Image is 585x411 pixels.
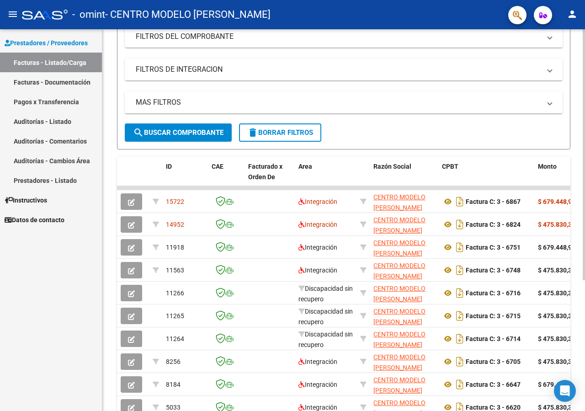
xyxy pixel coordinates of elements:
[538,358,575,365] strong: $ 475.830,36
[370,157,438,197] datatable-header-cell: Razón Social
[466,267,521,274] strong: Factura C: 3 - 6748
[208,157,245,197] datatable-header-cell: CAE
[125,59,563,80] mat-expansion-panel-header: FILTROS DE INTEGRACION
[442,163,458,170] span: CPBT
[373,215,435,234] div: 30709809853
[298,285,353,303] span: Discapacidad sin recupero
[454,240,466,255] i: Descargar documento
[373,239,425,257] span: CENTRO MODELO [PERSON_NAME]
[136,32,541,42] mat-panel-title: FILTROS DEL COMPROBANTE
[125,26,563,48] mat-expansion-panel-header: FILTROS DEL COMPROBANTE
[298,331,353,348] span: Discapacidad sin recupero
[166,289,184,297] span: 11266
[166,221,184,228] span: 14952
[454,354,466,369] i: Descargar documento
[373,163,411,170] span: Razón Social
[466,221,521,228] strong: Factura C: 3 - 6824
[298,267,337,274] span: Integración
[454,331,466,346] i: Descargar documento
[373,193,425,211] span: CENTRO MODELO [PERSON_NAME]
[466,404,521,411] strong: Factura C: 3 - 6620
[239,123,321,142] button: Borrar Filtros
[454,263,466,278] i: Descargar documento
[298,308,353,326] span: Discapacidad sin recupero
[373,262,425,280] span: CENTRO MODELO [PERSON_NAME]
[5,38,88,48] span: Prestadores / Proveedores
[298,163,312,170] span: Area
[166,404,181,411] span: 5033
[125,123,232,142] button: Buscar Comprobante
[166,198,184,205] span: 15722
[166,335,184,342] span: 11264
[105,5,271,25] span: - CENTRO MODELO [PERSON_NAME]
[298,244,337,251] span: Integración
[5,215,64,225] span: Datos de contacto
[538,404,575,411] strong: $ 475.830,36
[466,335,521,342] strong: Factura C: 3 - 6714
[136,97,541,107] mat-panel-title: MAS FILTROS
[373,283,435,303] div: 30709809853
[373,308,425,326] span: CENTRO MODELO [PERSON_NAME]
[373,353,425,371] span: CENTRO MODELO [PERSON_NAME]
[538,381,575,388] strong: $ 679.448,99
[373,285,425,303] span: CENTRO MODELO [PERSON_NAME]
[466,358,521,365] strong: Factura C: 3 - 6705
[373,216,425,234] span: CENTRO MODELO [PERSON_NAME]
[162,157,208,197] datatable-header-cell: ID
[538,289,575,297] strong: $ 475.830,36
[538,198,575,205] strong: $ 679.448,99
[248,163,282,181] span: Facturado x Orden De
[373,238,435,257] div: 30709809853
[133,128,223,137] span: Buscar Comprobante
[247,127,258,138] mat-icon: delete
[212,163,223,170] span: CAE
[5,195,47,205] span: Instructivos
[466,244,521,251] strong: Factura C: 3 - 6751
[298,358,337,365] span: Integración
[295,157,356,197] datatable-header-cell: Area
[438,157,534,197] datatable-header-cell: CPBT
[166,163,172,170] span: ID
[454,217,466,232] i: Descargar documento
[373,352,435,371] div: 30709809853
[373,306,435,326] div: 30709809853
[454,377,466,392] i: Descargar documento
[298,221,337,228] span: Integración
[466,198,521,205] strong: Factura C: 3 - 6867
[166,358,181,365] span: 8256
[72,5,105,25] span: - omint
[466,289,521,297] strong: Factura C: 3 - 6716
[298,404,337,411] span: Integración
[166,244,184,251] span: 11918
[373,376,425,394] span: CENTRO MODELO [PERSON_NAME]
[125,91,563,113] mat-expansion-panel-header: MAS FILTROS
[133,127,144,138] mat-icon: search
[538,267,575,274] strong: $ 475.830,36
[567,9,578,20] mat-icon: person
[538,312,575,320] strong: $ 475.830,36
[136,64,541,75] mat-panel-title: FILTROS DE INTEGRACION
[538,163,557,170] span: Monto
[7,9,18,20] mat-icon: menu
[373,192,435,211] div: 30709809853
[247,128,313,137] span: Borrar Filtros
[166,312,184,320] span: 11265
[466,381,521,388] strong: Factura C: 3 - 6647
[538,335,575,342] strong: $ 475.830,36
[454,309,466,323] i: Descargar documento
[538,244,575,251] strong: $ 679.448,99
[373,261,435,280] div: 30709809853
[454,194,466,209] i: Descargar documento
[166,381,181,388] span: 8184
[454,286,466,300] i: Descargar documento
[373,375,435,394] div: 30709809853
[166,267,184,274] span: 11563
[298,198,337,205] span: Integración
[466,312,521,320] strong: Factura C: 3 - 6715
[538,221,575,228] strong: $ 475.830,36
[554,380,576,402] div: Open Intercom Messenger
[373,329,435,348] div: 30709809853
[298,381,337,388] span: Integración
[373,331,425,348] span: CENTRO MODELO [PERSON_NAME]
[245,157,295,197] datatable-header-cell: Facturado x Orden De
